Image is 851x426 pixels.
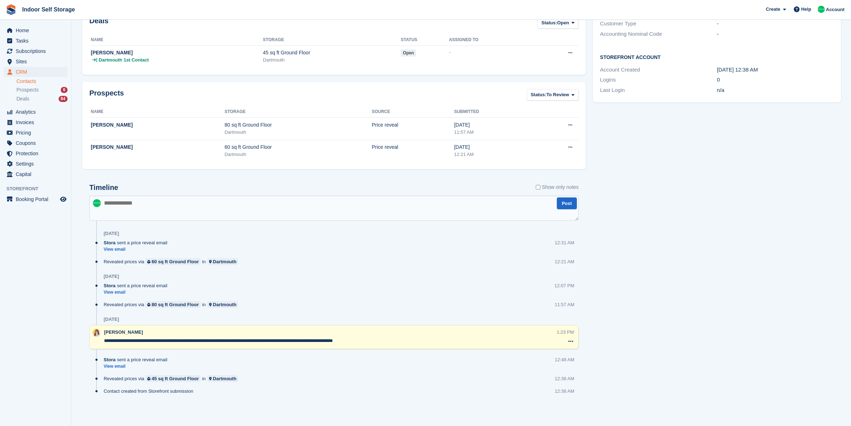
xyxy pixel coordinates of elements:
[104,231,119,236] div: [DATE]
[89,34,263,46] th: Name
[16,46,59,56] span: Subscriptions
[541,19,557,26] span: Status:
[557,329,574,336] div: 1:23 PM
[145,375,201,382] a: 45 sq ft Ground Floor
[717,30,834,38] div: -
[449,49,535,56] div: -
[554,282,574,289] div: 12:07 PM
[104,317,119,322] div: [DATE]
[104,246,171,253] a: View email
[104,329,143,335] span: [PERSON_NAME]
[104,363,171,369] a: View email
[99,57,149,64] span: Dartmouth 1st Contact
[93,329,100,337] img: Joanne Smith
[16,96,29,102] span: Deals
[59,195,68,204] a: Preview store
[16,148,59,158] span: Protection
[16,169,59,179] span: Capital
[93,199,101,207] img: Helen Nicholls
[4,159,68,169] a: menu
[104,282,171,289] div: sent a price reveal email
[59,96,68,102] div: 84
[600,20,717,28] div: Customer Type
[4,194,68,204] a: menu
[91,121,224,129] div: [PERSON_NAME]
[555,375,574,382] div: 12:38 AM
[224,151,372,158] div: Dartmouth
[600,86,717,94] div: Last Login
[263,34,401,46] th: Storage
[104,258,242,265] div: Revealed prices via in
[152,301,199,308] div: 80 sq ft Ground Floor
[224,121,372,129] div: 80 sq ft Ground Floor
[16,194,59,204] span: Booking Portal
[557,197,577,209] button: Post
[555,356,574,363] div: 12:48 AM
[16,25,59,35] span: Home
[16,107,59,117] span: Analytics
[454,106,532,118] th: Submitted
[555,239,574,246] div: 12:31 AM
[145,301,201,308] a: 80 sq ft Ground Floor
[213,375,237,382] div: Dartmouth
[104,356,171,363] div: sent a price reveal email
[16,36,59,46] span: Tasks
[16,128,59,138] span: Pricing
[213,258,237,265] div: Dartmouth
[89,17,108,30] h2: Deals
[16,117,59,127] span: Invoices
[600,66,717,74] div: Account Created
[224,129,372,136] div: Dartmouth
[555,301,574,308] div: 11:57 AM
[16,138,59,148] span: Coupons
[104,375,242,382] div: Revealed prices via in
[207,301,238,308] a: Dartmouth
[4,148,68,158] a: menu
[104,239,171,246] div: sent a price reveal email
[372,143,454,151] div: Price reveal
[6,4,16,15] img: stora-icon-8386f47178a22dfd0bd8f6a31ec36ba5ce8667c1dd55bd0f319d3a0aa187defe.svg
[16,95,68,103] a: Deals 84
[96,57,97,64] span: |
[600,30,717,38] div: Accounting Nominal Code
[449,34,535,46] th: Assigned to
[454,129,532,136] div: 11:57 AM
[4,67,68,77] a: menu
[89,183,118,192] h2: Timeline
[4,46,68,56] a: menu
[263,57,401,64] div: Dartmouth
[801,6,811,13] span: Help
[454,121,532,129] div: [DATE]
[16,67,59,77] span: CRM
[152,375,199,382] div: 45 sq ft Ground Floor
[263,49,401,57] div: 45 sq ft Ground Floor
[19,4,78,15] a: Indoor Self Storage
[546,91,569,98] span: To Review
[454,143,532,151] div: [DATE]
[104,301,242,308] div: Revealed prices via in
[89,89,124,102] h2: Prospects
[207,375,238,382] a: Dartmouth
[536,183,579,191] label: Show only notes
[555,258,574,265] div: 12:21 AM
[104,356,115,363] span: Stora
[4,169,68,179] a: menu
[717,86,834,94] div: n/a
[213,301,237,308] div: Dartmouth
[104,239,115,246] span: Stora
[4,117,68,127] a: menu
[224,143,372,151] div: 60 sq ft Ground Floor
[207,258,238,265] a: Dartmouth
[16,87,39,93] span: Prospects
[531,91,546,98] span: Status:
[536,183,540,191] input: Show only notes
[401,34,449,46] th: Status
[4,25,68,35] a: menu
[4,107,68,117] a: menu
[4,138,68,148] a: menu
[766,6,780,13] span: Create
[527,89,579,101] button: Status: To Review
[89,106,224,118] th: Name
[4,128,68,138] a: menu
[600,76,717,84] div: Logins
